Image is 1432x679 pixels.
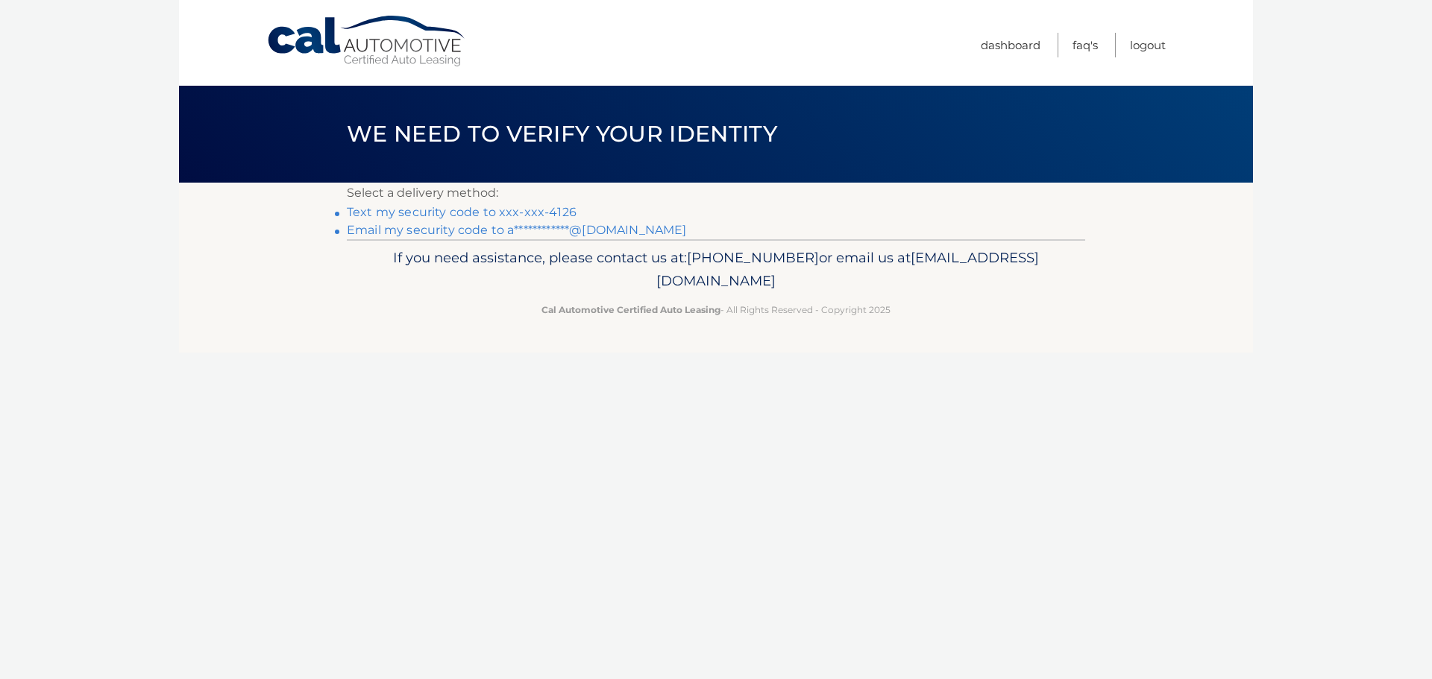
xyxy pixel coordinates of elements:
a: FAQ's [1073,33,1098,57]
a: Text my security code to xxx-xxx-4126 [347,205,577,219]
p: If you need assistance, please contact us at: or email us at [357,246,1075,294]
a: Logout [1130,33,1166,57]
a: Dashboard [981,33,1040,57]
span: We need to verify your identity [347,120,777,148]
p: Select a delivery method: [347,183,1085,203]
strong: Cal Automotive Certified Auto Leasing [541,304,720,315]
a: Cal Automotive [266,15,468,68]
span: [PHONE_NUMBER] [687,249,819,266]
p: - All Rights Reserved - Copyright 2025 [357,302,1075,318]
